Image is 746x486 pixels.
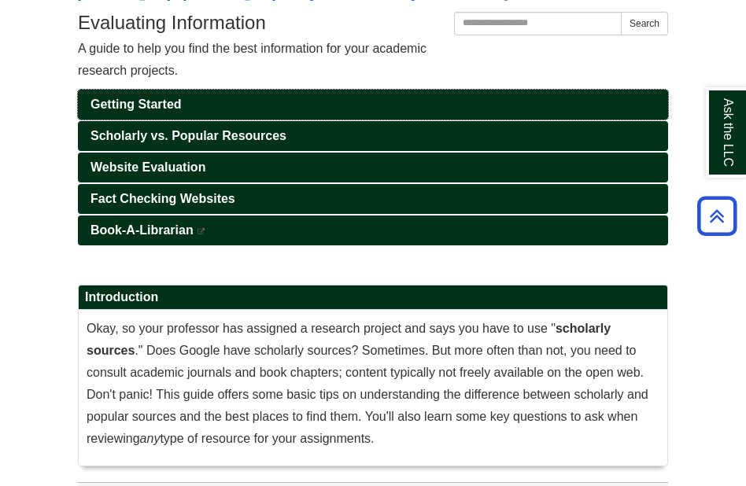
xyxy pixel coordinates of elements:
span: Scholarly vs. Popular Resources [90,129,286,142]
span: Website Evaluation [90,160,205,174]
span: Getting Started [90,98,182,111]
strong: scholarly sources [87,322,611,357]
a: Getting Started [78,90,668,120]
button: Search [621,12,668,35]
a: Book-A-Librarian [78,215,668,245]
span: Okay, so your professor has assigned a research project and says you have to use " ." Does Google... [87,322,648,445]
span: A guide to help you find the best information for your academic research projects. [78,42,427,77]
h2: Introduction [79,285,667,310]
i: This link opens in a new window [197,228,206,235]
a: Scholarly vs. Popular Resources [78,121,668,151]
a: Website Evaluation [78,153,668,182]
em: any [140,432,161,445]
span: Book-A-Librarian [90,223,194,237]
span: Fact Checking Websites [90,192,235,205]
a: Back to Top [692,205,742,226]
h1: Evaluating Information [78,12,668,34]
a: Fact Checking Websites [78,184,668,214]
div: Guide Pages [78,90,668,245]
